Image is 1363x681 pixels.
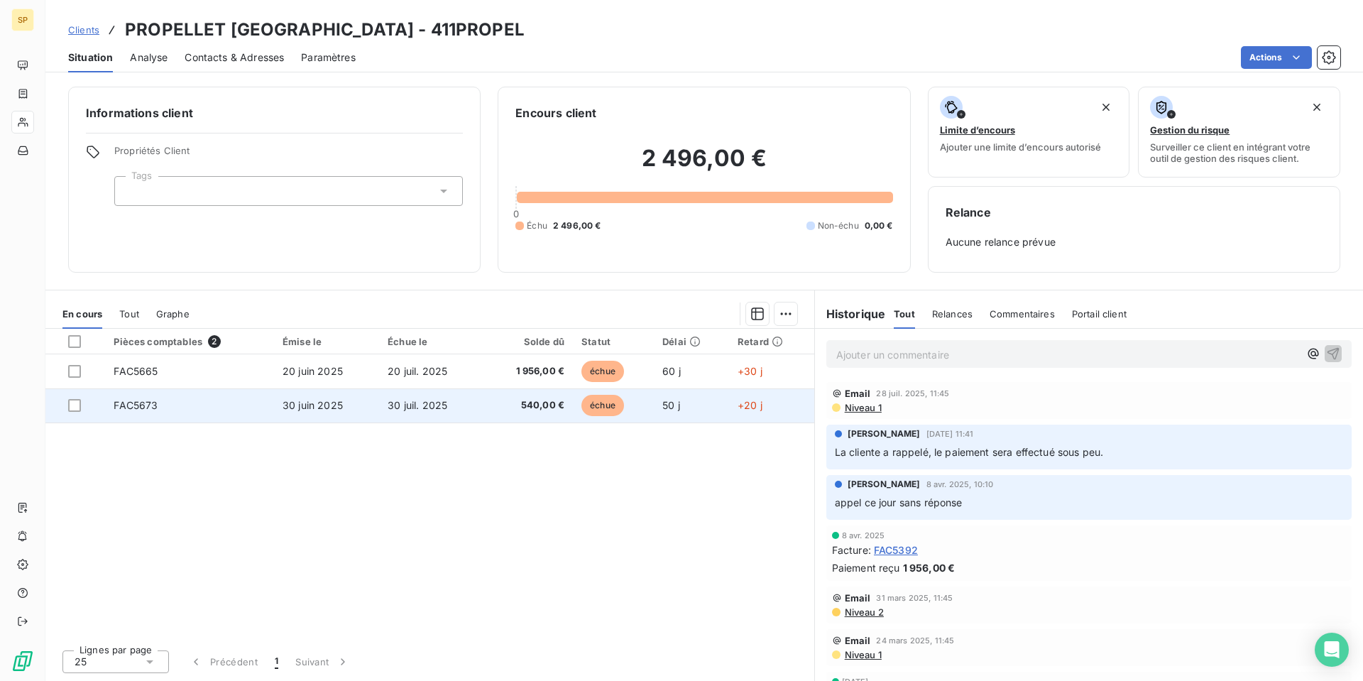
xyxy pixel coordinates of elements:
[11,9,34,31] div: SP
[515,144,892,187] h2: 2 496,00 €
[738,336,806,347] div: Retard
[876,389,949,398] span: 28 juil. 2025, 11:45
[662,365,681,377] span: 60 j
[1241,46,1312,69] button: Actions
[114,365,158,377] span: FAC5665
[946,204,1323,221] h6: Relance
[185,50,284,65] span: Contacts & Adresses
[738,399,762,411] span: +20 j
[114,399,158,411] span: FAC5673
[513,208,519,219] span: 0
[68,24,99,36] span: Clients
[388,336,475,347] div: Échue le
[492,336,564,347] div: Solde dû
[1150,124,1230,136] span: Gestion du risque
[114,145,463,165] span: Propriétés Client
[845,635,871,646] span: Email
[926,480,994,489] span: 8 avr. 2025, 10:10
[388,365,447,377] span: 20 juil. 2025
[932,308,973,320] span: Relances
[86,104,463,121] h6: Informations client
[843,606,884,618] span: Niveau 2
[156,308,190,320] span: Graphe
[940,124,1015,136] span: Limite d’encours
[515,104,596,121] h6: Encours client
[843,402,882,413] span: Niveau 1
[662,399,680,411] span: 50 j
[208,335,221,348] span: 2
[926,430,974,438] span: [DATE] 11:41
[903,560,956,575] span: 1 956,00 €
[114,335,266,348] div: Pièces comptables
[738,365,762,377] span: +30 j
[894,308,915,320] span: Tout
[581,336,645,347] div: Statut
[283,399,343,411] span: 30 juin 2025
[581,361,624,382] span: échue
[492,364,564,378] span: 1 956,00 €
[553,219,601,232] span: 2 496,00 €
[848,427,921,440] span: [PERSON_NAME]
[835,446,1104,458] span: La cliente a rappelé, le paiement sera effectué sous peu.
[68,23,99,37] a: Clients
[876,594,953,602] span: 31 mars 2025, 11:45
[125,17,525,43] h3: PROPELLET [GEOGRAPHIC_DATA] - 411PROPEL
[283,336,371,347] div: Émise le
[68,50,113,65] span: Situation
[874,543,918,557] span: FAC5392
[1315,633,1349,667] div: Open Intercom Messenger
[1138,87,1340,178] button: Gestion du risqueSurveiller ce client en intégrant votre outil de gestion des risques client.
[832,560,900,575] span: Paiement reçu
[301,50,356,65] span: Paramètres
[11,650,34,672] img: Logo LeanPay
[492,398,564,413] span: 540,00 €
[119,308,139,320] span: Tout
[283,365,343,377] span: 20 juin 2025
[940,141,1101,153] span: Ajouter une limite d’encours autorisé
[130,50,168,65] span: Analyse
[946,235,1323,249] span: Aucune relance prévue
[842,531,885,540] span: 8 avr. 2025
[843,649,882,660] span: Niveau 1
[815,305,886,322] h6: Historique
[848,478,921,491] span: [PERSON_NAME]
[818,219,859,232] span: Non-échu
[287,647,358,677] button: Suivant
[275,655,278,669] span: 1
[266,647,287,677] button: 1
[990,308,1055,320] span: Commentaires
[845,388,871,399] span: Email
[662,336,721,347] div: Délai
[62,308,102,320] span: En cours
[126,185,138,197] input: Ajouter une valeur
[180,647,266,677] button: Précédent
[388,399,447,411] span: 30 juil. 2025
[832,543,871,557] span: Facture :
[845,592,871,604] span: Email
[1072,308,1127,320] span: Portail client
[835,496,963,508] span: appel ce jour sans réponse
[865,219,893,232] span: 0,00 €
[527,219,547,232] span: Échu
[581,395,624,416] span: échue
[1150,141,1328,164] span: Surveiller ce client en intégrant votre outil de gestion des risques client.
[75,655,87,669] span: 25
[928,87,1130,178] button: Limite d’encoursAjouter une limite d’encours autorisé
[876,636,954,645] span: 24 mars 2025, 11:45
